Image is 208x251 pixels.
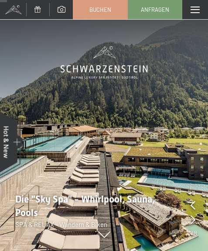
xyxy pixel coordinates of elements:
[128,0,182,19] a: Anfragen
[15,194,155,218] span: Die "Sky Spa" - Whirlpool, Sauna, Pools
[73,0,127,19] a: Buchen
[89,6,111,14] span: Buchen
[191,228,194,238] span: /
[188,228,191,238] span: 1
[141,6,169,14] span: Anfragen
[3,126,11,158] span: Hot & New
[194,228,197,238] span: 8
[15,220,107,228] span: SPA & RELAX - Wandern & Biken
